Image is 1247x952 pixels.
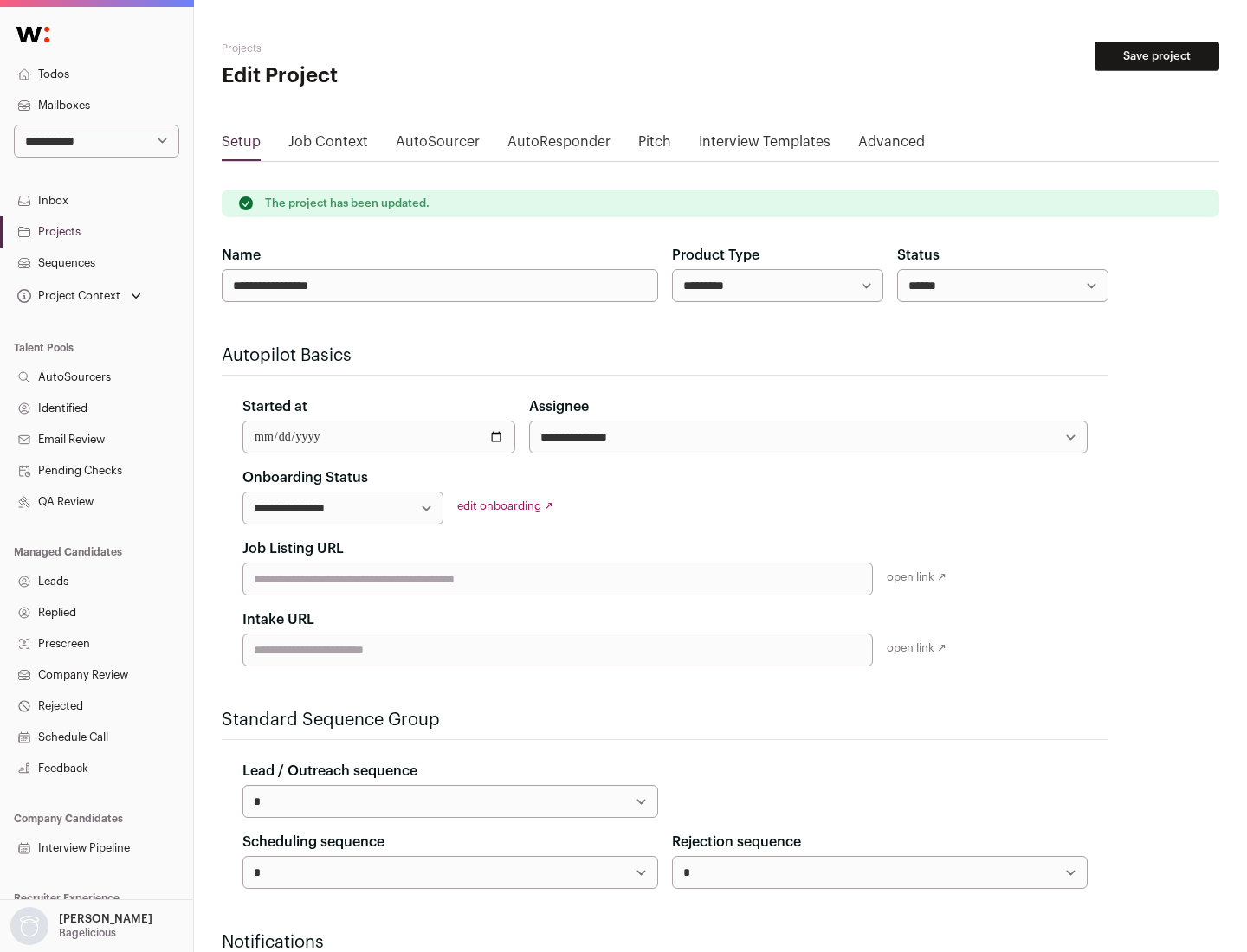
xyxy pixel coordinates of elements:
label: Status [897,245,940,266]
a: AutoSourcer [396,132,480,159]
p: Bagelicious [59,926,116,940]
p: [PERSON_NAME] [59,912,152,926]
a: Setup [222,132,261,159]
label: Assignee [529,396,589,417]
label: Intake URL [242,609,314,630]
h2: Autopilot Basics [222,344,1108,368]
h1: Edit Project [222,62,554,90]
a: Interview Templates [699,132,830,159]
p: The project has been updated. [265,196,430,210]
h2: Projects [222,42,554,55]
a: AutoResponder [507,132,611,159]
label: Started at [242,396,307,417]
a: Advanced [858,132,925,159]
label: Job Listing URL [242,538,344,559]
label: Name [222,245,261,266]
h2: Standard Sequence Group [222,708,1108,732]
label: Lead / Outreach sequence [242,761,417,782]
a: edit onboarding ↗ [457,500,553,511]
button: Open dropdown [7,907,156,945]
a: Pitch [638,132,671,159]
label: Rejection sequence [672,832,801,852]
button: Open dropdown [14,284,145,308]
label: Scheduling sequence [242,832,384,852]
div: Project Context [14,289,120,303]
a: Job Context [288,132,368,159]
label: Onboarding Status [242,467,368,488]
img: nopic.png [10,907,48,945]
button: Save project [1095,42,1219,71]
img: Wellfound [7,17,59,52]
label: Product Type [672,245,759,266]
